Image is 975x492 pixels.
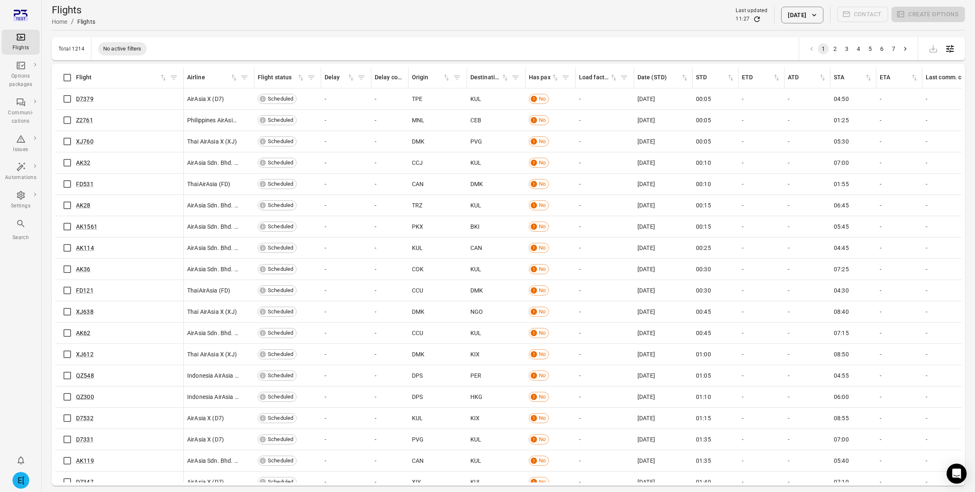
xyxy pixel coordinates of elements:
span: 00:25 [696,244,711,252]
div: - [579,159,631,167]
span: No [536,159,548,167]
div: - [325,244,368,252]
span: Scheduled [265,201,296,209]
div: - [579,265,631,273]
div: - [325,265,368,273]
div: Origin [412,73,442,82]
button: Go to page 4 [853,43,864,54]
div: - [880,308,919,316]
div: - [325,116,368,124]
span: Flight [76,73,168,82]
button: Go to page 2 [830,43,840,54]
span: 01:25 [834,116,849,124]
div: Sort by ETD in ascending order [742,73,781,82]
span: [DATE] [637,244,655,252]
a: AK62 [76,330,91,336]
div: - [880,265,919,273]
span: KUL [412,244,423,252]
div: - [880,116,919,124]
a: D7532 [76,415,94,421]
div: Sort by flight status in ascending order [258,73,305,82]
span: 04:45 [834,244,849,252]
div: - [880,222,919,231]
div: Automations [5,174,36,182]
a: XJ612 [76,351,94,358]
a: AK36 [76,266,91,272]
div: Has pax [529,73,551,82]
div: - [880,180,919,188]
div: Airline [187,73,230,82]
div: - [880,286,919,295]
span: [DATE] [637,159,655,167]
div: Sort by delay in ascending order [325,73,355,82]
span: Please make a selection to create communications [837,7,889,23]
span: ThaiAirAsia (FD) [187,180,230,188]
div: Open Intercom Messenger [947,464,967,484]
div: - [579,286,631,295]
button: Search [2,216,40,244]
button: Filter by destination [509,71,522,84]
div: - [375,244,405,252]
button: Filter by flight [168,71,180,84]
div: Sort by airline in ascending order [187,73,238,82]
button: Go to page 6 [876,43,887,54]
button: Elsa [AirAsia] [9,469,33,492]
div: STD [696,73,726,82]
div: - [788,244,827,252]
a: XJ760 [76,138,94,145]
span: 00:30 [696,286,711,295]
span: [DATE] [637,308,655,316]
div: Sort by STD in ascending order [696,73,735,82]
span: [DATE] [637,180,655,188]
div: - [325,201,368,209]
div: - [880,244,919,252]
span: 04:50 [834,95,849,103]
span: ThaiAirAsia (FD) [187,286,230,295]
a: Communi-cations [2,95,40,128]
div: - [742,329,781,337]
span: DMK [470,180,483,188]
div: Flights [5,44,36,52]
div: STA [834,73,864,82]
button: Filter by origin [451,71,463,84]
div: - [742,137,781,146]
div: - [375,265,405,273]
div: - [325,180,368,188]
div: - [742,180,781,188]
a: Automations [2,159,40,184]
span: No [536,137,548,146]
a: Options packages [2,58,40,91]
span: KUL [470,159,481,167]
button: Notifications [13,452,29,469]
span: Flight status [258,73,305,82]
span: 06:45 [834,201,849,209]
button: Filter by load factor [618,71,630,84]
div: Flight [76,73,159,82]
button: Go to page 5 [865,43,876,54]
div: - [579,180,631,188]
span: [DATE] [637,265,655,273]
span: Scheduled [265,308,296,316]
div: - [788,308,827,316]
div: Communi-cations [5,109,36,126]
div: Delay codes [375,73,405,82]
div: - [325,286,368,295]
span: [DATE] [637,201,655,209]
div: Options packages [5,72,36,89]
div: Delay [325,73,347,82]
span: No [536,222,548,231]
span: DMK [412,137,424,146]
div: - [579,329,631,337]
div: - [880,201,919,209]
span: Please make a selection to export [925,44,942,52]
button: Filter by has pax [559,71,572,84]
span: ETD [742,73,781,82]
span: No [536,286,548,295]
span: [DATE] [637,286,655,295]
span: [DATE] [637,95,655,103]
button: Refresh data [753,15,761,23]
span: AirAsia Sdn. Bhd. (AK) [187,329,239,337]
div: - [579,116,631,124]
a: Settings [2,188,40,213]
